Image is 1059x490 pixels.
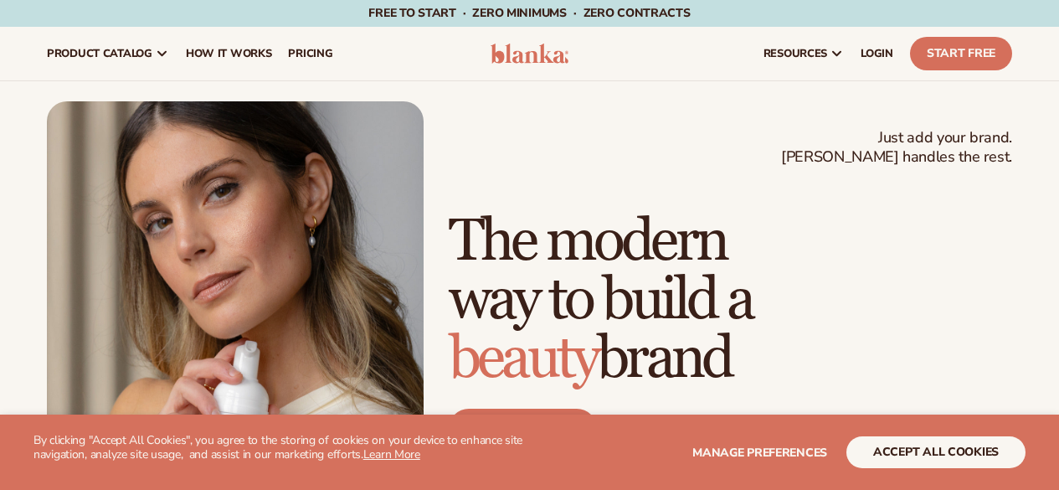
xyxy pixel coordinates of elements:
button: Manage preferences [692,436,827,468]
span: How It Works [186,47,272,60]
h1: The modern way to build a brand [449,213,1012,389]
span: pricing [288,47,332,60]
button: accept all cookies [846,436,1026,468]
a: Start Free [910,37,1012,70]
span: product catalog [47,47,152,60]
span: resources [763,47,827,60]
a: pricing [280,27,341,80]
p: By clicking "Accept All Cookies", you agree to the storing of cookies on your device to enhance s... [33,434,530,462]
a: LOGIN [852,27,902,80]
a: resources [755,27,852,80]
span: Manage preferences [692,445,827,461]
a: Start free [449,409,597,449]
span: beauty [449,323,597,395]
span: Just add your brand. [PERSON_NAME] handles the rest. [781,128,1012,168]
a: product catalog [39,27,177,80]
img: logo [491,44,569,64]
a: Learn More [363,446,420,462]
span: Free to start · ZERO minimums · ZERO contracts [368,5,690,21]
a: How It Works [177,27,280,80]
span: LOGIN [861,47,893,60]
